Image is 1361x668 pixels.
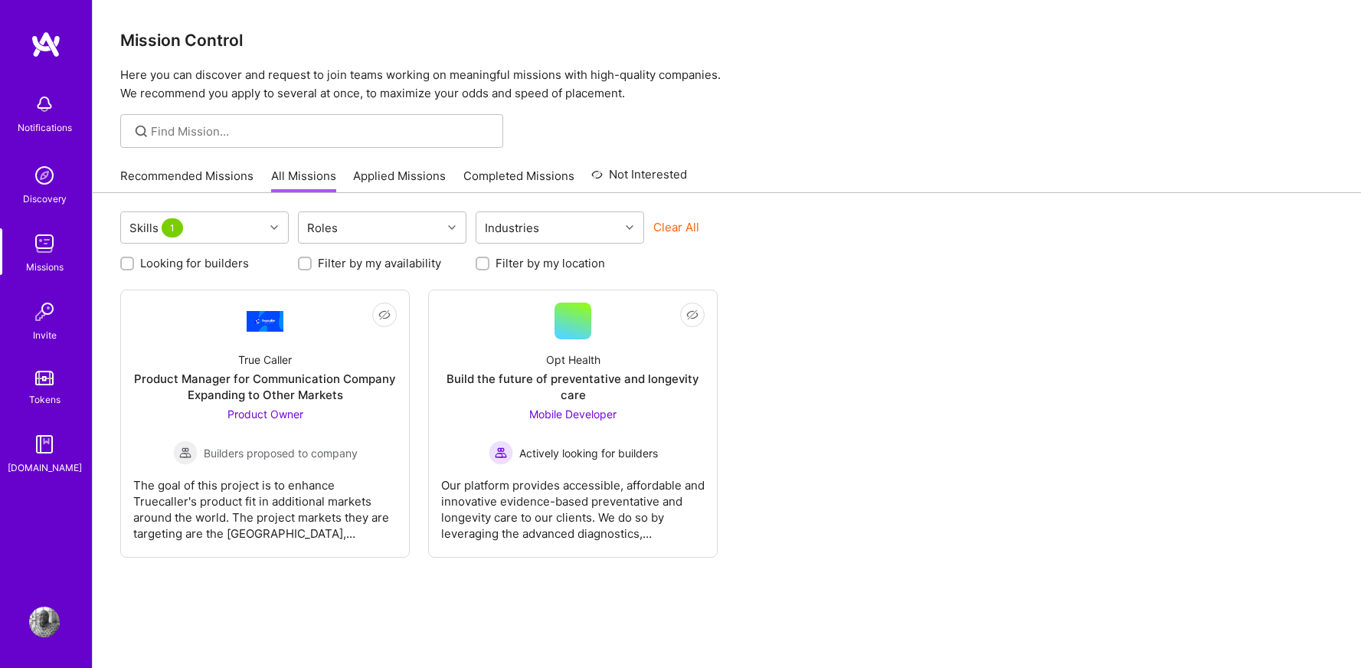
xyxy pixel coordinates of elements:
a: Applied Missions [353,168,446,193]
button: Clear All [653,219,699,235]
div: Invite [33,327,57,343]
div: Missions [26,259,64,275]
img: logo [31,31,61,58]
span: Actively looking for builders [519,445,658,461]
img: Builders proposed to company [173,440,198,465]
div: Tokens [29,391,61,408]
input: Find Mission... [151,123,492,139]
div: Industries [481,217,543,239]
span: Mobile Developer [529,408,617,421]
label: Filter by my location [496,255,605,271]
img: guide book [29,429,60,460]
i: icon Chevron [270,224,278,231]
img: Invite [29,296,60,327]
h3: Mission Control [120,31,1333,50]
div: Discovery [23,191,67,207]
img: tokens [35,371,54,385]
i: icon EyeClosed [686,309,698,321]
div: Skills [126,217,190,239]
div: Notifications [18,120,72,136]
div: Build the future of preventative and longevity care [441,371,705,403]
div: The goal of this project is to enhance Truecaller's product fit in additional markets around the ... [133,465,397,542]
img: discovery [29,160,60,191]
span: Builders proposed to company [204,445,358,461]
span: 1 [162,218,183,237]
label: Filter by my availability [318,255,441,271]
div: Opt Health [546,352,600,368]
div: Roles [303,217,342,239]
img: User Avatar [29,607,60,637]
div: True Caller [238,352,292,368]
a: Opt HealthBuild the future of preventative and longevity careMobile Developer Actively looking fo... [441,303,705,545]
a: Company LogoTrue CallerProduct Manager for Communication Company Expanding to Other MarketsProduc... [133,303,397,545]
a: Not Interested [591,165,687,193]
a: User Avatar [25,607,64,637]
p: Here you can discover and request to join teams working on meaningful missions with high-quality ... [120,66,1333,103]
a: Recommended Missions [120,168,254,193]
img: bell [29,89,60,120]
a: All Missions [271,168,336,193]
span: Product Owner [227,408,303,421]
img: Company Logo [247,311,283,332]
div: Our platform provides accessible, affordable and innovative evidence-based preventative and longe... [441,465,705,542]
i: icon SearchGrey [133,123,150,140]
img: teamwork [29,228,60,259]
div: Product Manager for Communication Company Expanding to Other Markets [133,371,397,403]
i: icon Chevron [448,224,456,231]
img: Actively looking for builders [489,440,513,465]
div: [DOMAIN_NAME] [8,460,82,476]
i: icon EyeClosed [378,309,391,321]
label: Looking for builders [140,255,249,271]
a: Completed Missions [463,168,574,193]
i: icon Chevron [626,224,633,231]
